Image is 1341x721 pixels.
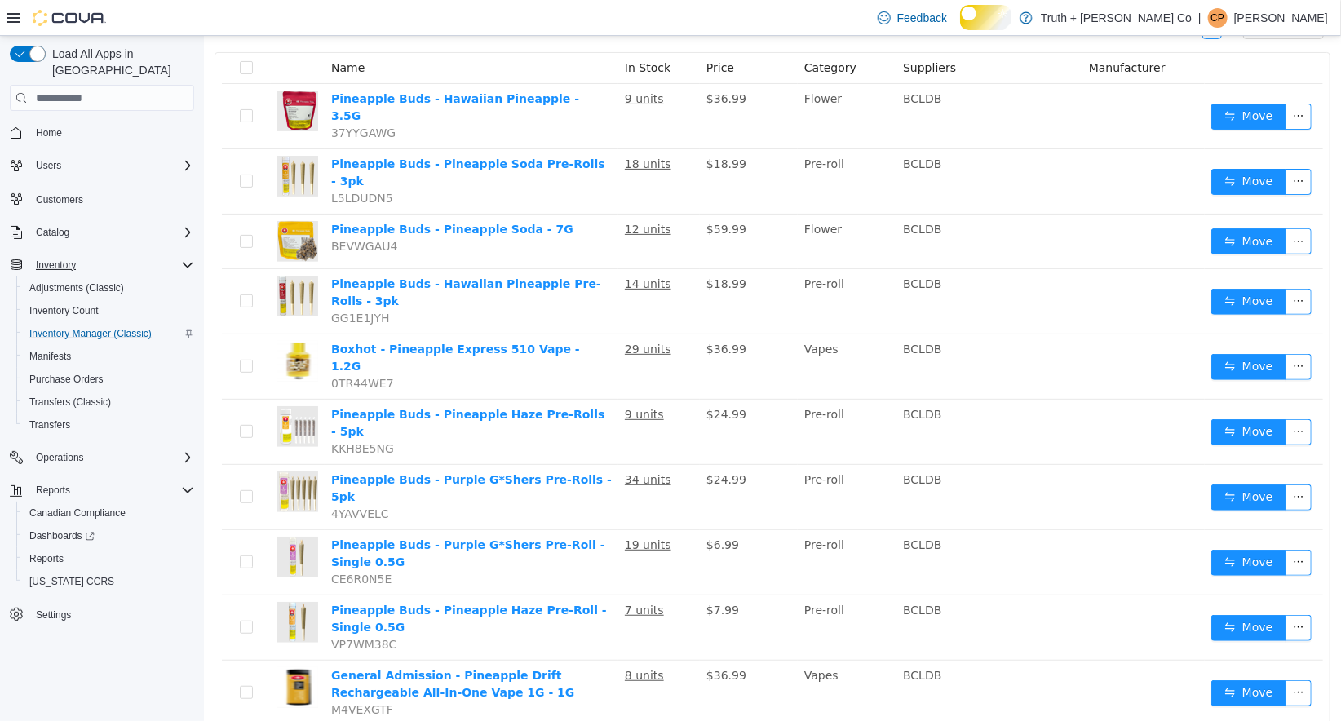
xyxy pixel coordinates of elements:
span: CP [1211,8,1225,28]
span: Reports [23,549,194,568]
a: Pineapple Buds - Purple G*Shers Pre-Rolls - 5pk [127,437,408,467]
img: Pineapple Buds - Pineapple Soda Pre-Rolls - 3pk hero shot [73,120,114,161]
button: icon: swapMove [1007,192,1082,219]
button: Inventory Manager (Classic) [16,322,201,345]
span: Inventory Count [23,301,194,321]
button: icon: ellipsis [1082,68,1108,94]
span: Catalog [36,226,69,239]
button: icon: ellipsis [1082,133,1108,159]
button: Reports [29,480,77,500]
td: Pre-roll [594,233,693,299]
span: 0TR44WE7 [127,341,190,354]
span: $36.99 [502,307,542,320]
a: Pineapple Buds - Pineapple Haze Pre-Roll - Single 0.5G [127,568,403,598]
td: Flower [594,48,693,113]
span: Users [36,159,61,172]
u: 29 units [421,307,467,320]
span: Feedback [897,10,947,26]
p: Truth + [PERSON_NAME] Co [1041,8,1192,28]
button: Home [3,121,201,144]
span: $18.99 [502,241,542,254]
a: Inventory Manager (Classic) [23,324,158,343]
a: Pineapple Buds - Pineapple Haze Pre-Rolls - 5pk [127,372,401,402]
button: Users [29,156,68,175]
td: Vapes [594,299,693,364]
u: 9 units [421,372,460,385]
span: Manifests [23,347,194,366]
button: icon: swapMove [1007,514,1082,540]
p: | [1198,8,1202,28]
span: CE6R0N5E [127,537,188,550]
u: 12 units [421,187,467,200]
span: Dark Mode [960,30,961,31]
span: Users [29,156,194,175]
a: Settings [29,605,77,625]
button: icon: swapMove [1007,318,1082,344]
button: Operations [29,448,91,467]
span: Transfers [29,418,70,431]
span: 37YYGAWG [127,91,192,104]
span: Catalog [29,223,194,242]
button: Operations [3,446,201,469]
span: Price [502,25,530,38]
button: icon: ellipsis [1082,449,1108,475]
span: BCLDB [699,187,737,200]
span: L5LDUDN5 [127,156,189,169]
button: Reports [3,479,201,502]
button: icon: ellipsis [1082,192,1108,219]
span: BCLDB [699,502,737,515]
td: Pre-roll [594,429,693,494]
span: $59.99 [502,187,542,200]
u: 8 units [421,633,460,646]
span: $7.99 [502,568,535,581]
a: Pineapple Buds - Hawaiian Pineapple - 3.5G [127,56,375,86]
button: Reports [16,547,201,570]
button: icon: ellipsis [1082,644,1108,670]
span: Transfers (Classic) [29,396,111,409]
a: Boxhot - Pineapple Express 510 Vape - 1.2G [127,307,376,337]
button: Adjustments (Classic) [16,276,201,299]
span: BCLDB [699,633,737,646]
button: icon: swapMove [1007,68,1082,94]
span: Inventory Manager (Classic) [29,327,152,340]
button: icon: ellipsis [1082,383,1108,409]
span: Customers [29,188,194,209]
span: $36.99 [502,633,542,646]
span: Adjustments (Classic) [23,278,194,298]
button: icon: ellipsis [1082,579,1108,605]
button: Inventory Count [16,299,201,322]
span: GG1E1JYH [127,276,186,289]
span: BCLDB [699,307,737,320]
span: BCLDB [699,568,737,581]
img: Pineapple Buds - Hawaiian Pineapple Pre-Rolls - 3pk hero shot [73,240,114,281]
span: Inventory Manager (Classic) [23,324,194,343]
span: 4YAVVELC [127,471,185,484]
a: Inventory Count [23,301,105,321]
button: Catalog [29,223,76,242]
span: Load All Apps in [GEOGRAPHIC_DATA] [46,46,194,78]
u: 7 units [421,568,460,581]
span: Operations [29,448,194,467]
span: KKH8E5NG [127,406,190,419]
span: BEVWGAU4 [127,204,193,217]
u: 19 units [421,502,467,515]
u: 14 units [421,241,467,254]
button: Purchase Orders [16,368,201,391]
span: BCLDB [699,56,737,69]
a: Dashboards [23,526,101,546]
span: Inventory Count [29,304,99,317]
button: Manifests [16,345,201,368]
span: Reports [36,484,70,497]
span: Adjustments (Classic) [29,281,124,294]
span: Settings [36,608,71,621]
span: Canadian Compliance [29,506,126,520]
img: Pineapple Buds - Purple G*Shers Pre-Roll - Single 0.5G hero shot [73,501,114,542]
span: Dashboards [29,529,95,542]
span: M4VEXGTF [127,667,189,680]
a: Reports [23,549,70,568]
img: Pineapple Buds - Pineapple Soda - 7G hero shot [73,185,114,226]
div: Cindy Pendergast [1208,8,1228,28]
span: $36.99 [502,56,542,69]
span: Transfers [23,415,194,435]
a: Home [29,123,69,143]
